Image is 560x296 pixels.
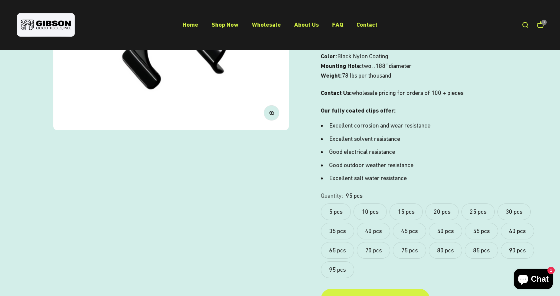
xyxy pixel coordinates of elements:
[252,21,281,28] a: Wholesale
[512,269,555,291] inbox-online-store-chat: Shopify online store chat
[321,89,352,96] strong: Contact Us:
[329,161,413,168] span: Good outdoor weather resistance
[329,135,400,142] span: Excellent solvent resistance
[321,88,544,98] p: wholesale pricing for orders of 100 + pieces
[321,191,343,201] legend: Quantity:
[337,52,388,61] span: Black Nylon Coating
[321,53,337,60] b: Color:
[294,21,319,28] a: About Us
[332,21,343,28] a: FAQ
[183,21,198,28] a: Home
[541,20,547,25] cart-count: 2
[342,71,391,81] span: 78 lbs per thousand
[321,107,396,114] strong: Our fully coated clips offer:
[362,61,411,71] span: two, .188″ diameter
[329,174,407,181] span: Excellent salt water resistance
[346,191,362,201] variant-option-value: 95 pcs
[212,21,239,28] a: Shop Now
[321,72,342,79] b: Weight:
[329,122,430,129] span: Excellent corrosion and wear resistance
[356,21,377,28] a: Contact
[329,148,395,155] span: Good electrical resistance
[321,62,362,69] b: Mounting Hole:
